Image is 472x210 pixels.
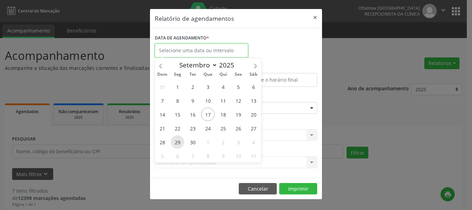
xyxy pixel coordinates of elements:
span: Outubro 11, 2025 [247,149,260,163]
span: Setembro 3, 2025 [201,80,215,93]
span: Setembro 26, 2025 [232,121,245,135]
span: Setembro 1, 2025 [171,80,184,93]
span: Outubro 5, 2025 [155,149,169,163]
span: Setembro 12, 2025 [232,94,245,107]
span: Setembro 4, 2025 [216,80,230,93]
span: Setembro 27, 2025 [247,121,260,135]
input: Year [217,61,240,70]
span: Outubro 2, 2025 [216,135,230,149]
span: Qui [216,72,231,77]
label: DATA DE AGENDAMENTO [155,33,209,44]
select: Month [176,60,217,70]
span: Sex [231,72,246,77]
span: Setembro 30, 2025 [186,135,199,149]
span: Setembro 19, 2025 [232,108,245,121]
span: Setembro 23, 2025 [186,121,199,135]
span: Setembro 8, 2025 [171,94,184,107]
span: Setembro 11, 2025 [216,94,230,107]
input: Selecione o horário final [238,73,317,87]
label: ATÉ [238,62,317,73]
span: Setembro 9, 2025 [186,94,199,107]
span: Setembro 7, 2025 [155,94,169,107]
button: Close [308,9,322,26]
input: Selecione uma data ou intervalo [155,44,248,57]
span: Setembro 22, 2025 [171,121,184,135]
span: Setembro 2, 2025 [186,80,199,93]
span: Setembro 5, 2025 [232,80,245,93]
span: Setembro 17, 2025 [201,108,215,121]
span: Setembro 15, 2025 [171,108,184,121]
span: Setembro 20, 2025 [247,108,260,121]
span: Setembro 16, 2025 [186,108,199,121]
span: Setembro 24, 2025 [201,121,215,135]
span: Qua [200,72,216,77]
span: Outubro 9, 2025 [216,149,230,163]
span: Setembro 18, 2025 [216,108,230,121]
span: Outubro 6, 2025 [171,149,184,163]
span: Setembro 28, 2025 [155,135,169,149]
span: Sáb [246,72,261,77]
button: Cancelar [239,183,277,195]
span: Outubro 4, 2025 [247,135,260,149]
span: Outubro 3, 2025 [232,135,245,149]
span: Setembro 21, 2025 [155,121,169,135]
span: Setembro 6, 2025 [247,80,260,93]
span: Setembro 14, 2025 [155,108,169,121]
span: Outubro 7, 2025 [186,149,199,163]
span: Agosto 31, 2025 [155,80,169,93]
h5: Relatório de agendamentos [155,14,234,23]
span: Setembro 13, 2025 [247,94,260,107]
button: Imprimir [279,183,317,195]
span: Seg [170,72,185,77]
span: Outubro 10, 2025 [232,149,245,163]
span: Outubro 1, 2025 [201,135,215,149]
span: Setembro 10, 2025 [201,94,215,107]
span: Ter [185,72,200,77]
span: Outubro 8, 2025 [201,149,215,163]
span: Setembro 25, 2025 [216,121,230,135]
span: Setembro 29, 2025 [171,135,184,149]
span: Dom [155,72,170,77]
